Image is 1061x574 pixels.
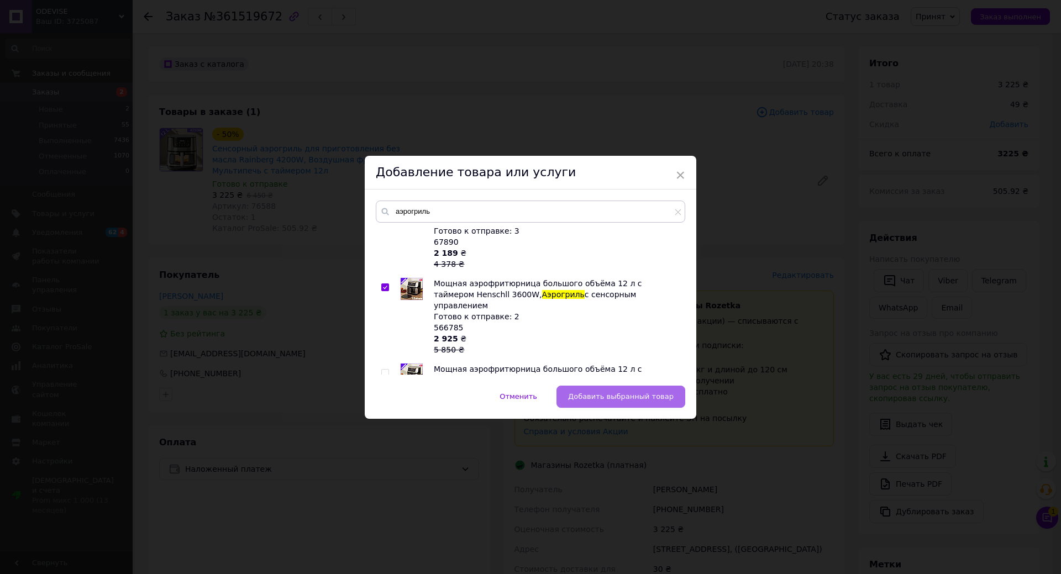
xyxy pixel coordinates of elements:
span: с сенсорным управлением [434,290,636,310]
span: Мощная аэрофритюрница большого объёма 12 л с таймером Henschll 3600W, [434,365,642,385]
b: 2 189 [434,249,458,257]
div: Готово к отправке: 3 [434,225,679,236]
span: 566785 [434,323,463,332]
img: Мощная аэрофритюрница большого объёма 12 л с таймером Henschll 3600W, Аэрогриль с сенсорным управ... [401,278,423,300]
div: Добавление товара или услуги [365,156,696,189]
span: 4 378 ₴ [434,260,464,268]
span: 67890 [434,238,459,246]
span: Аэрогриль [542,290,585,299]
span: × [675,166,685,185]
div: Готово к отправке: 2 [434,311,679,322]
div: ₴ [434,247,679,270]
span: Мощная аэрофритюрница большого объёма 12 л с таймером Henschll 3600W, [434,279,642,299]
img: Мощная аэрофритюрница большого объёма 12 л с таймером Henschll 3600W, Аэрогриль с сенсорным управ... [401,364,423,386]
b: 2 925 [434,334,458,343]
button: Добавить выбранный товар [556,386,685,408]
div: ₴ [434,333,679,355]
button: Отменить [488,386,549,408]
input: Поиск по товарам и услугам [376,201,685,223]
span: Отменить [500,392,537,401]
span: Добавить выбранный товар [568,392,674,401]
span: 5 850 ₴ [434,345,464,354]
